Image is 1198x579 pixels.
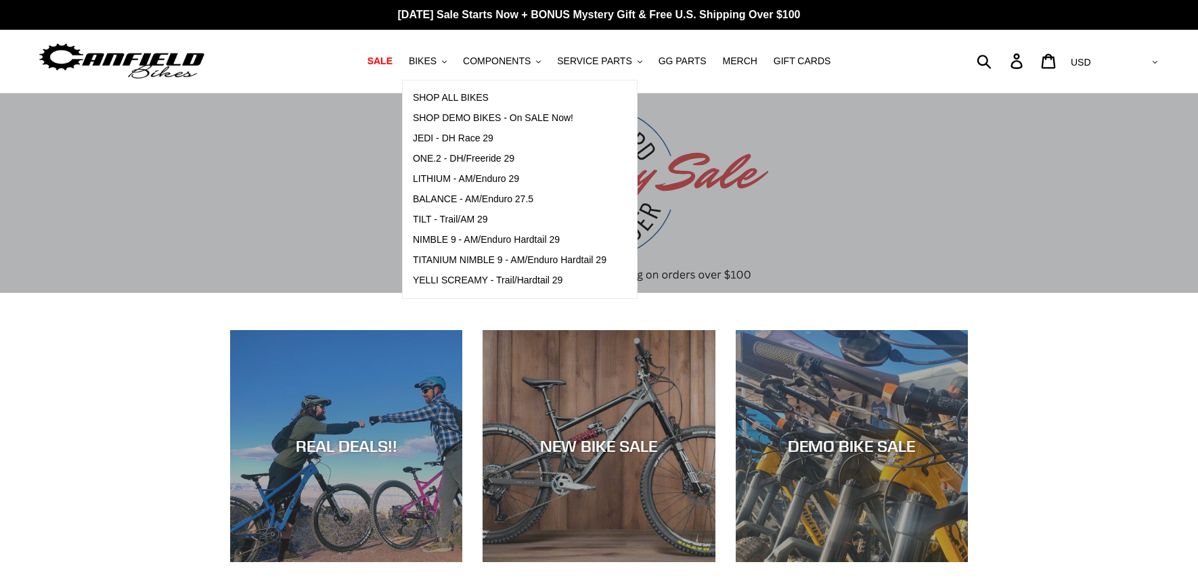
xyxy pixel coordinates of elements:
a: YELLI SCREAMY - Trail/Hardtail 29 [403,271,617,291]
span: NIMBLE 9 - AM/Enduro Hardtail 29 [413,234,560,246]
a: TITANIUM NIMBLE 9 - AM/Enduro Hardtail 29 [403,250,617,271]
a: NIMBLE 9 - AM/Enduro Hardtail 29 [403,230,617,250]
span: BIKES [409,55,437,67]
span: MERCH [723,55,757,67]
a: NEW BIKE SALE [483,330,715,562]
input: Search [984,46,1019,76]
a: REAL DEALS!! [230,330,462,562]
a: SHOP ALL BIKES [403,88,617,108]
span: SALE [368,55,393,67]
a: ONE.2 - DH/Freeride 29 [403,149,617,169]
button: BIKES [402,52,453,70]
a: BALANCE - AM/Enduro 27.5 [403,189,617,210]
button: SERVICE PARTS [550,52,648,70]
a: TILT - Trail/AM 29 [403,210,617,230]
span: GIFT CARDS [774,55,831,67]
span: SHOP DEMO BIKES - On SALE Now! [413,112,573,124]
a: SALE [361,52,399,70]
span: ONE.2 - DH/Freeride 29 [413,153,514,164]
a: GG PARTS [652,52,713,70]
a: LITHIUM - AM/Enduro 29 [403,169,617,189]
button: COMPONENTS [456,52,548,70]
span: YELLI SCREAMY - Trail/Hardtail 29 [413,275,563,286]
span: TILT - Trail/AM 29 [413,214,488,225]
div: DEMO BIKE SALE [736,436,968,456]
div: NEW BIKE SALE [483,436,715,456]
img: Canfield Bikes [37,40,206,83]
a: DEMO BIKE SALE [736,330,968,562]
span: COMPONENTS [463,55,531,67]
a: SHOP DEMO BIKES - On SALE Now! [403,108,617,129]
span: GG PARTS [659,55,707,67]
a: GIFT CARDS [767,52,838,70]
span: JEDI - DH Race 29 [413,133,493,144]
span: LITHIUM - AM/Enduro 29 [413,173,519,185]
div: REAL DEALS!! [230,436,462,456]
span: TITANIUM NIMBLE 9 - AM/Enduro Hardtail 29 [413,254,606,266]
span: SERVICE PARTS [557,55,631,67]
span: BALANCE - AM/Enduro 27.5 [413,193,533,205]
a: JEDI - DH Race 29 [403,129,617,149]
a: MERCH [716,52,764,70]
span: SHOP ALL BIKES [413,92,489,103]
